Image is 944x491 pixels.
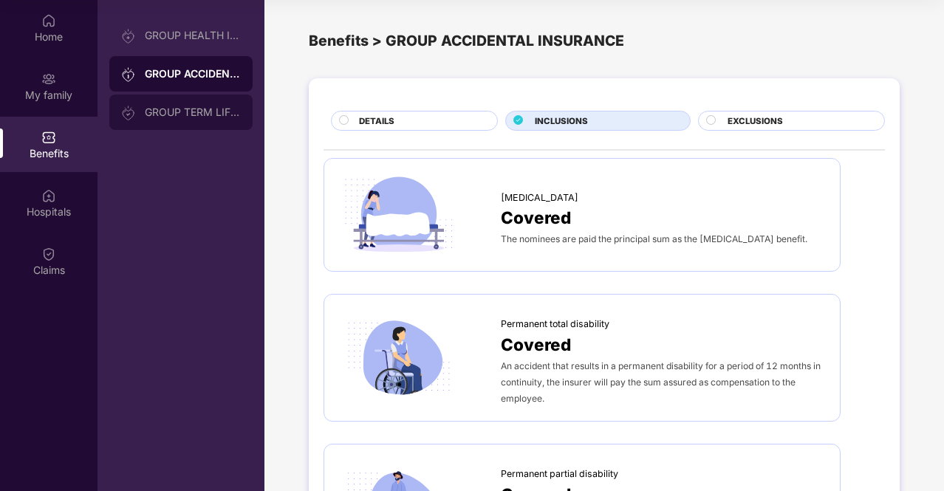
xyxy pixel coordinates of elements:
[501,332,571,357] span: Covered
[41,130,56,145] img: svg+xml;base64,PHN2ZyBpZD0iQmVuZWZpdHMiIHhtbG5zPSJodHRwOi8vd3d3LnczLm9yZy8yMDAwL3N2ZyIgd2lkdGg9Ij...
[41,188,56,203] img: svg+xml;base64,PHN2ZyBpZD0iSG9zcGl0YWxzIiB4bWxucz0iaHR0cDovL3d3dy53My5vcmcvMjAwMC9zdmciIHdpZHRoPS...
[535,114,588,128] span: INCLUSIONS
[501,360,821,404] span: An accident that results in a permanent disability for a period of 12 months in continuity, the i...
[359,114,394,128] span: DETAILS
[121,67,136,82] img: svg+xml;base64,PHN2ZyB3aWR0aD0iMjAiIGhlaWdodD0iMjAiIHZpZXdCb3g9IjAgMCAyMCAyMCIgZmlsbD0ibm9uZSIgeG...
[501,317,609,332] span: Permanent total disability
[501,467,618,481] span: Permanent partial disability
[501,190,578,205] span: [MEDICAL_DATA]
[121,29,136,44] img: svg+xml;base64,PHN2ZyB3aWR0aD0iMjAiIGhlaWdodD0iMjAiIHZpZXdCb3g9IjAgMCAyMCAyMCIgZmlsbD0ibm9uZSIgeG...
[339,316,459,399] img: icon
[121,106,136,120] img: svg+xml;base64,PHN2ZyB3aWR0aD0iMjAiIGhlaWdodD0iMjAiIHZpZXdCb3g9IjAgMCAyMCAyMCIgZmlsbD0ibm9uZSIgeG...
[501,205,571,230] span: Covered
[145,30,241,41] div: GROUP HEALTH INSURANCE
[501,233,807,244] span: The nominees are paid the principal sum as the [MEDICAL_DATA] benefit.
[41,13,56,28] img: svg+xml;base64,PHN2ZyBpZD0iSG9tZSIgeG1sbnM9Imh0dHA6Ly93d3cudzMub3JnLzIwMDAvc3ZnIiB3aWR0aD0iMjAiIG...
[41,72,56,86] img: svg+xml;base64,PHN2ZyB3aWR0aD0iMjAiIGhlaWdodD0iMjAiIHZpZXdCb3g9IjAgMCAyMCAyMCIgZmlsbD0ibm9uZSIgeG...
[339,174,459,257] img: icon
[145,106,241,118] div: GROUP TERM LIFE INSURANCE
[145,66,241,81] div: GROUP ACCIDENTAL INSURANCE
[41,247,56,261] img: svg+xml;base64,PHN2ZyBpZD0iQ2xhaW0iIHhtbG5zPSJodHRwOi8vd3d3LnczLm9yZy8yMDAwL3N2ZyIgd2lkdGg9IjIwIi...
[728,114,783,128] span: EXCLUSIONS
[309,30,900,52] div: Benefits > GROUP ACCIDENTAL INSURANCE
